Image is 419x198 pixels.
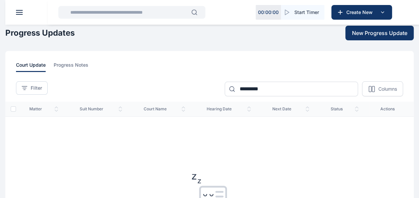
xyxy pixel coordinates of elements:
[345,26,414,40] button: New Progress Update
[272,106,309,112] span: next date
[31,85,42,91] span: Filter
[378,86,397,92] p: Columns
[294,9,319,16] span: Start Timer
[144,106,186,112] span: court name
[16,62,54,72] a: court update
[344,9,378,16] span: Create New
[16,81,48,95] button: Filter
[54,62,96,72] a: progress notes
[362,81,403,96] button: Columns
[80,106,122,112] span: suit number
[16,62,46,72] span: court update
[29,106,58,112] span: matter
[54,62,88,72] span: progress notes
[352,29,407,37] span: New Progress Update
[281,5,324,20] button: Start Timer
[331,5,392,20] button: Create New
[380,106,403,112] span: actions
[258,9,279,16] p: 00 : 00 : 00
[331,106,359,112] span: status
[5,28,75,38] h1: Progress Updates
[207,106,251,112] span: hearing date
